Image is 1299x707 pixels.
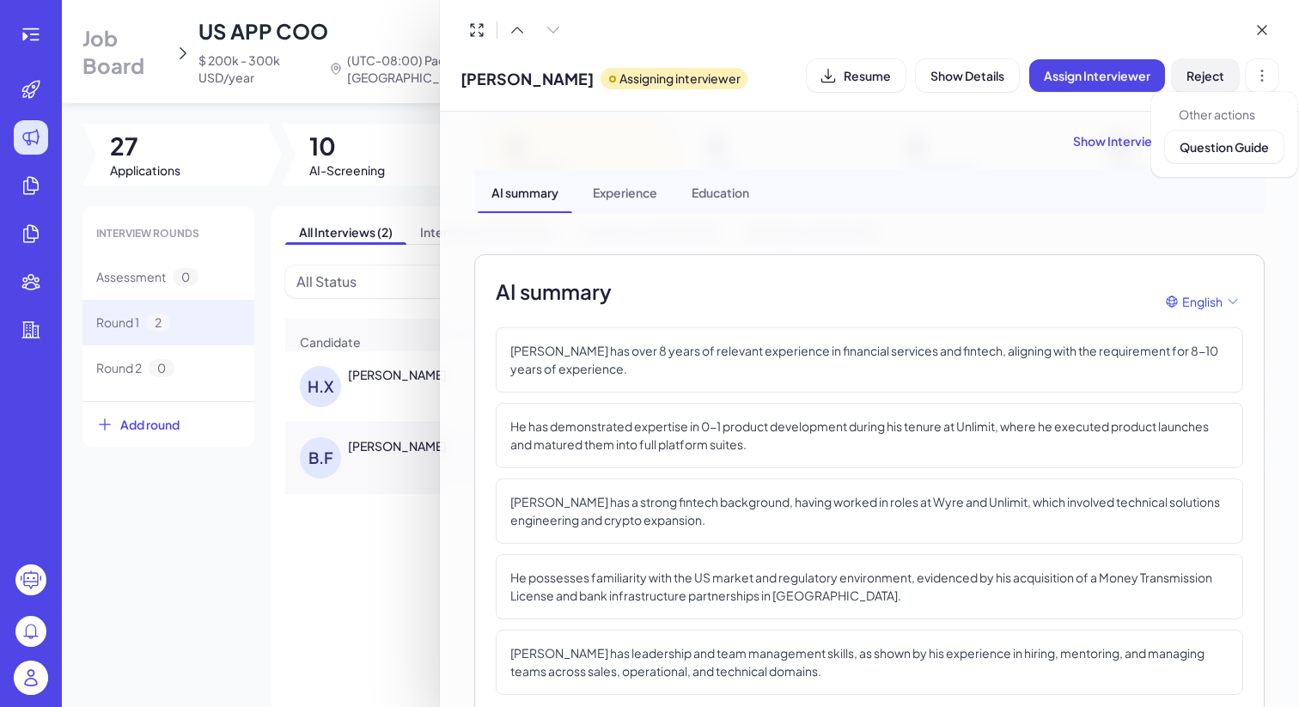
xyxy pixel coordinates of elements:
[1165,131,1284,163] button: Question Guide
[930,68,1004,83] span: Show Details
[1044,68,1150,83] span: Assign Interviewer
[844,68,891,83] span: Resume
[510,342,1229,378] p: [PERSON_NAME] has over 8 years of relevant experience in financial services and fintech, aligning...
[1180,139,1269,155] span: Question Guide
[510,417,1229,454] p: He has demonstrated expertise in 0-1 product development during his tenure at Unlimit, where he e...
[619,70,741,88] p: Assigning interviewer
[510,493,1229,529] p: [PERSON_NAME] has a strong fintech background, having worked in roles at Wyre and Unlimit, which ...
[478,170,572,213] div: AI summary
[1186,68,1224,83] span: Reject
[510,644,1229,680] p: [PERSON_NAME] has leadership and team management skills, as shown by his experience in hiring, me...
[474,132,1265,149] div: Show Interview & Comments
[1172,59,1239,92] button: Reject
[460,67,594,90] span: [PERSON_NAME]
[807,59,906,92] button: Resume
[1182,293,1223,311] span: English
[579,170,671,213] div: Experience
[510,569,1229,605] p: He possesses familiarity with the US market and regulatory environment, evidenced by his acquisit...
[1179,106,1284,124] span: Other actions
[678,170,763,213] div: Education
[496,276,612,307] h2: AI summary
[1029,59,1165,92] button: Assign Interviewer
[916,59,1019,92] button: Show Details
